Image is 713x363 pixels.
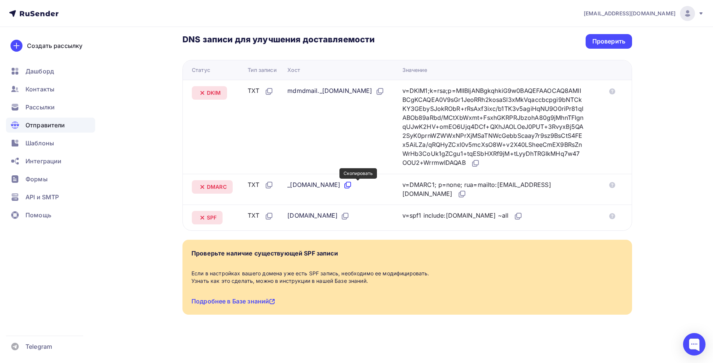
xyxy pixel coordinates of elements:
[207,183,227,191] span: DMARC
[6,136,95,151] a: Шаблоны
[25,211,51,220] span: Помощь
[592,37,625,46] div: Проверить
[584,10,676,17] span: [EMAIL_ADDRESS][DOMAIN_NAME]
[6,64,95,79] a: Дашборд
[191,270,623,285] div: Если в настройках вашего домена уже есть SPF запись, необходимо ее модифицировать. Узнать как это...
[207,214,217,221] span: SPF
[25,193,59,202] span: API и SMTP
[6,100,95,115] a: Рассылки
[287,86,384,96] div: mdmdmail._[DOMAIN_NAME]
[6,82,95,97] a: Контакты
[248,180,273,190] div: TXT
[402,66,427,74] div: Значение
[248,211,273,221] div: TXT
[25,157,61,166] span: Интеграции
[584,6,704,21] a: [EMAIL_ADDRESS][DOMAIN_NAME]
[287,180,352,190] div: _[DOMAIN_NAME]
[25,121,65,130] span: Отправители
[25,85,54,94] span: Контакты
[248,66,276,74] div: Тип записи
[25,139,54,148] span: Шаблоны
[191,297,275,305] a: Подробнее в Базе знаний
[192,66,210,74] div: Статус
[287,66,300,74] div: Хост
[6,118,95,133] a: Отправители
[6,172,95,187] a: Формы
[402,180,584,199] div: v=DMARC1; p=none; rua=mailto:[EMAIL_ADDRESS][DOMAIN_NAME]
[25,67,54,76] span: Дашборд
[25,103,55,112] span: Рассылки
[191,249,338,258] div: Проверьте наличие существующей SPF записи
[402,211,523,221] div: v=spf1 include:[DOMAIN_NAME] ~all
[287,211,350,221] div: [DOMAIN_NAME]
[25,342,52,351] span: Telegram
[27,41,82,50] div: Создать рассылку
[182,34,375,46] h3: DNS записи для улучшения доставляемости
[248,86,273,96] div: TXT
[207,89,221,97] span: DKIM
[402,86,584,168] div: v=DKIM1;k=rsa;p=MIIBIjANBgkqhkiG9w0BAQEFAAOCAQ8AMIIBCgKCAQEA0V9sGr1JeoRRh2kosaSI3xMkVqaccbcpgi9bN...
[25,175,48,184] span: Формы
